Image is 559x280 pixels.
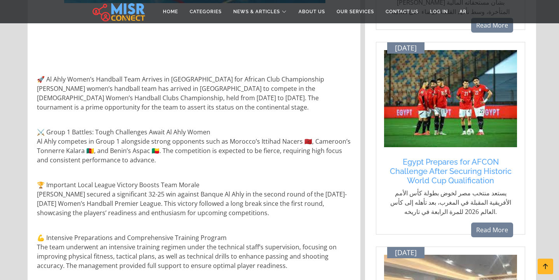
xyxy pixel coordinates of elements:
a: Egypt Prepares for AFCON Challenge After Securing Historic World Cup Qualification [388,157,513,185]
a: Read More [471,223,513,237]
p: 💪 Intensive Preparations and Comprehensive Training Program The team underwent an intensive train... [37,233,353,270]
a: About Us [293,4,331,19]
img: منتخب مصر يستعد لبطولة أمم أفريقيا 2025 بعد التأهل للمونديال للمرة الرابعة في تاريخه [384,50,517,147]
a: Log in [424,4,454,19]
a: Our Services [331,4,380,19]
a: News & Articles [227,4,293,19]
p: 🚀 Al Ahly Women’s Handball Team Arrives in [GEOGRAPHIC_DATA] for African Club Championship [PERSO... [37,75,353,112]
span: News & Articles [233,8,280,15]
span: [DATE] [395,249,417,257]
span: [DATE] [395,44,417,52]
p: ⚔️ Group 1 Battles: Tough Challenges Await Al Ahly Women Al Ahly competes in Group 1 alongside st... [37,127,353,165]
a: Contact Us [380,4,424,19]
p: 🏆 Important Local League Victory Boosts Team Morale [PERSON_NAME] secured a significant 32-25 win... [37,180,353,217]
a: AR [454,4,472,19]
img: main.misr_connect [93,2,145,21]
p: يستعد منتخب مصر لخوض بطولة كأس الأمم الأفريقية المقبلة في المغرب، بعد تأهله إلى كأس العالم 2026 ل... [388,188,513,216]
a: Read More [471,18,513,33]
a: Categories [184,4,227,19]
a: Home [157,4,184,19]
